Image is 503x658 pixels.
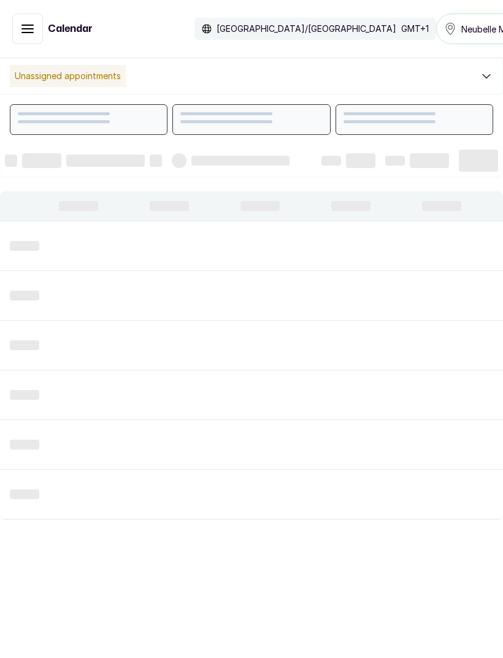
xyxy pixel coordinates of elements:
p: [GEOGRAPHIC_DATA]/[GEOGRAPHIC_DATA] [217,23,396,35]
p: Unassigned appointments [10,65,126,87]
p: GMT+1 [401,23,429,35]
h1: Calendar [48,21,93,36]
